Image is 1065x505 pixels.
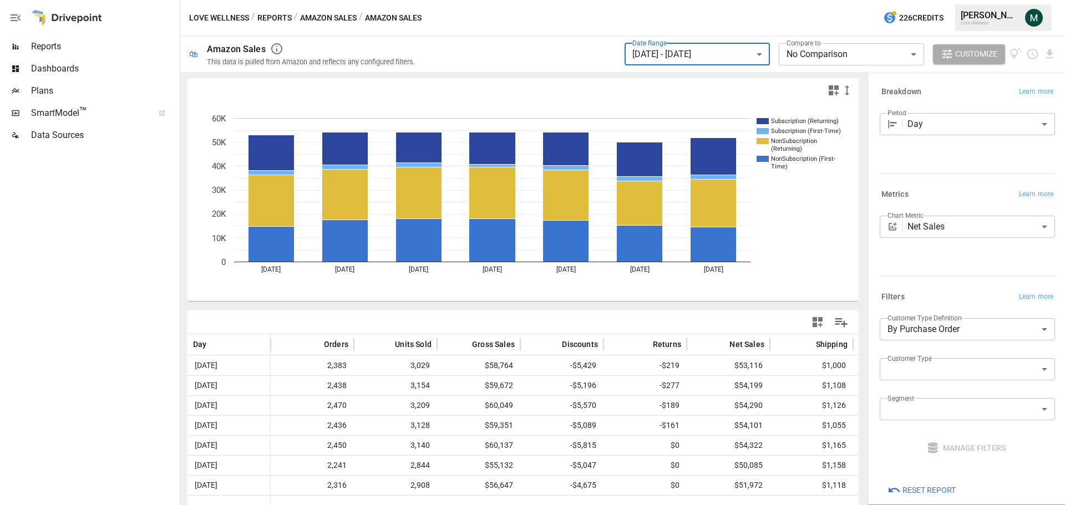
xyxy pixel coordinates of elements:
[775,476,848,495] span: $1,118
[625,43,770,65] div: [DATE] - [DATE]
[526,416,598,435] span: -$5,089
[1019,292,1053,303] span: Learn more
[775,396,848,415] span: $1,126
[193,356,265,375] span: [DATE]
[562,339,598,350] span: Discounts
[307,336,323,352] button: Sort
[276,476,348,495] span: 2,316
[526,376,598,395] span: -$5,196
[443,376,515,395] span: $59,672
[899,11,944,25] span: 226 Credits
[1019,86,1053,98] span: Learn more
[31,106,146,120] span: SmartModel
[902,483,956,497] span: Reset Report
[276,396,348,415] span: 2,470
[636,336,652,352] button: Sort
[324,339,348,350] span: Orders
[455,336,471,352] button: Sort
[526,436,598,455] span: -$5,815
[212,233,226,243] text: 10K
[775,356,848,375] span: $1,000
[609,456,681,475] span: $0
[799,336,815,352] button: Sort
[483,266,502,273] text: [DATE]
[31,40,177,53] span: Reports
[907,216,1055,238] div: Net Sales
[261,266,281,273] text: [DATE]
[933,44,1005,64] button: Customize
[359,396,432,415] span: 3,209
[189,49,198,59] div: 🛍
[1018,2,1049,33] button: Michael Cormack
[276,456,348,475] span: 2,241
[609,416,681,435] span: -$161
[775,436,848,455] span: $1,165
[653,339,681,350] span: Returns
[378,336,394,352] button: Sort
[1043,48,1056,60] button: Download report
[775,376,848,395] span: $1,108
[887,108,906,118] label: Period
[294,11,298,25] div: /
[193,436,265,455] span: [DATE]
[443,416,515,435] span: $59,351
[887,394,914,403] label: Segment
[887,211,924,220] label: Chart Metric
[775,456,848,475] span: $1,158
[193,416,265,435] span: [DATE]
[443,356,515,375] span: $58,764
[193,456,265,475] span: [DATE]
[31,62,177,75] span: Dashboards
[359,436,432,455] span: 3,140
[207,44,266,54] div: Amazon Sales
[212,114,226,124] text: 60K
[31,84,177,98] span: Plans
[443,476,515,495] span: $56,647
[961,21,1018,25] div: Love Wellness
[276,356,348,375] span: 2,383
[359,376,432,395] span: 3,154
[212,137,226,147] text: 50K
[771,155,835,162] text: NonSubscription (First-
[1026,48,1039,60] button: Schedule report
[221,257,226,267] text: 0
[207,58,415,66] div: This data is pulled from Amazon and reflects any configured filters.
[359,476,432,495] span: 2,908
[692,456,764,475] span: $50,085
[881,86,921,98] h6: Breakdown
[713,336,728,352] button: Sort
[212,209,226,219] text: 20K
[771,127,841,135] text: Subscription (First-Time)
[961,10,1018,21] div: [PERSON_NAME]
[1019,189,1053,200] span: Learn more
[276,376,348,395] span: 2,438
[692,416,764,435] span: $54,101
[443,456,515,475] span: $55,132
[879,8,948,28] button: 226Credits
[189,11,249,25] button: Love Wellness
[881,188,909,201] h6: Metrics
[526,476,598,495] span: -$4,675
[779,43,924,65] div: No Comparison
[359,416,432,435] span: 3,128
[881,291,905,303] h6: Filters
[526,356,598,375] span: -$5,429
[880,318,1055,340] div: By Purchase Order
[526,396,598,415] span: -$5,570
[955,47,997,61] span: Customize
[193,339,207,350] span: Day
[1010,44,1022,64] button: View documentation
[887,354,932,363] label: Customer Type
[609,376,681,395] span: -$277
[257,11,292,25] button: Reports
[1025,9,1043,27] img: Michael Cormack
[409,266,428,273] text: [DATE]
[887,313,962,323] label: Customer Type Definition
[609,436,681,455] span: $0
[692,356,764,375] span: $53,116
[193,476,265,495] span: [DATE]
[187,101,850,301] svg: A chart.
[556,266,576,273] text: [DATE]
[692,376,764,395] span: $54,199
